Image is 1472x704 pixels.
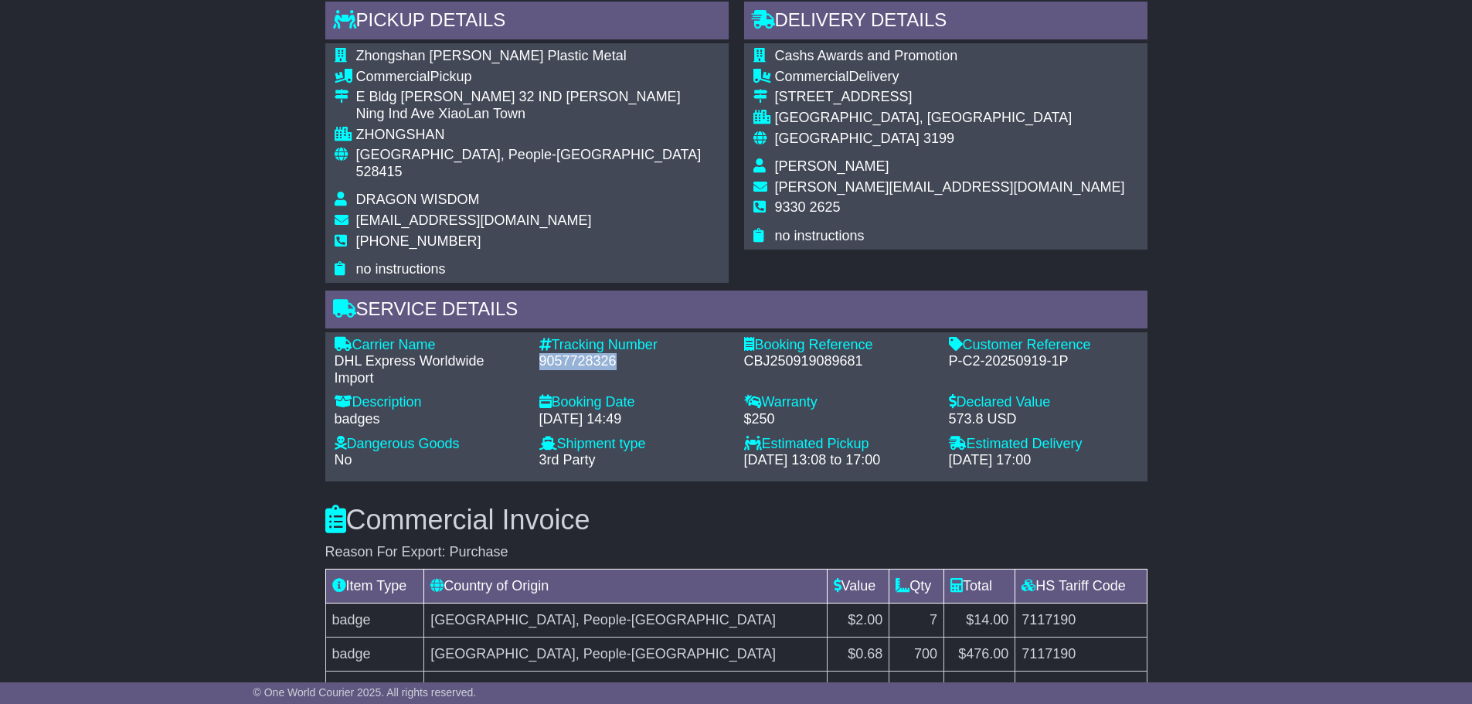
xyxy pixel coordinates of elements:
[539,452,596,468] span: 3rd Party
[775,110,1125,127] div: [GEOGRAPHIC_DATA], [GEOGRAPHIC_DATA]
[744,452,933,469] div: [DATE] 13:08 to 17:00
[356,233,481,249] span: [PHONE_NUMBER]
[949,452,1138,469] div: [DATE] 17:00
[923,131,954,146] span: 3199
[889,569,944,603] td: Qty
[775,199,841,215] span: 9330 2625
[775,179,1125,195] span: [PERSON_NAME][EMAIL_ADDRESS][DOMAIN_NAME]
[1015,569,1147,603] td: HS Tariff Code
[744,337,933,354] div: Booking Reference
[539,353,729,370] div: 9057728326
[744,436,933,453] div: Estimated Pickup
[744,2,1147,43] div: Delivery Details
[1015,603,1147,637] td: 7117190
[335,436,524,453] div: Dangerous Goods
[253,686,477,699] span: © One World Courier 2025. All rights reserved.
[356,127,719,144] div: ZHONGSHAN
[775,69,1125,86] div: Delivery
[325,637,424,671] td: badge
[827,637,889,671] td: $0.68
[335,337,524,354] div: Carrier Name
[356,213,592,228] span: [EMAIL_ADDRESS][DOMAIN_NAME]
[949,337,1138,354] div: Customer Reference
[744,411,933,428] div: $250
[325,544,1147,561] div: Reason For Export: Purchase
[775,89,1125,106] div: [STREET_ADDRESS]
[539,394,729,411] div: Booking Date
[775,131,920,146] span: [GEOGRAPHIC_DATA]
[335,452,352,468] span: No
[356,69,719,86] div: Pickup
[539,411,729,428] div: [DATE] 14:49
[775,69,849,84] span: Commercial
[949,411,1138,428] div: 573.8 USD
[325,505,1147,536] h3: Commercial Invoice
[325,569,424,603] td: Item Type
[356,261,446,277] span: no instructions
[424,637,827,671] td: [GEOGRAPHIC_DATA], People-[GEOGRAPHIC_DATA]
[944,603,1015,637] td: $14.00
[775,158,889,174] span: [PERSON_NAME]
[889,637,944,671] td: 700
[356,106,719,123] div: Ning Ind Ave XiaoLan Town
[325,603,424,637] td: badge
[744,353,933,370] div: CBJ250919089681
[949,394,1138,411] div: Declared Value
[827,569,889,603] td: Value
[539,436,729,453] div: Shipment type
[335,394,524,411] div: Description
[827,603,889,637] td: $2.00
[424,569,827,603] td: Country of Origin
[949,436,1138,453] div: Estimated Delivery
[356,89,719,106] div: E Bldg [PERSON_NAME] 32 IND [PERSON_NAME]
[356,48,627,63] span: Zhongshan [PERSON_NAME] Plastic Metal
[944,637,1015,671] td: $476.00
[356,192,480,207] span: DRAGON WISDOM
[325,2,729,43] div: Pickup Details
[335,411,524,428] div: badges
[949,353,1138,370] div: P-C2-20250919-1P
[539,337,729,354] div: Tracking Number
[1015,637,1147,671] td: 7117190
[325,291,1147,332] div: Service Details
[889,603,944,637] td: 7
[356,164,403,179] span: 528415
[356,147,702,162] span: [GEOGRAPHIC_DATA], People-[GEOGRAPHIC_DATA]
[356,69,430,84] span: Commercial
[335,353,524,386] div: DHL Express Worldwide Import
[744,394,933,411] div: Warranty
[424,603,827,637] td: [GEOGRAPHIC_DATA], People-[GEOGRAPHIC_DATA]
[944,569,1015,603] td: Total
[775,228,865,243] span: no instructions
[775,48,958,63] span: Cashs Awards and Promotion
